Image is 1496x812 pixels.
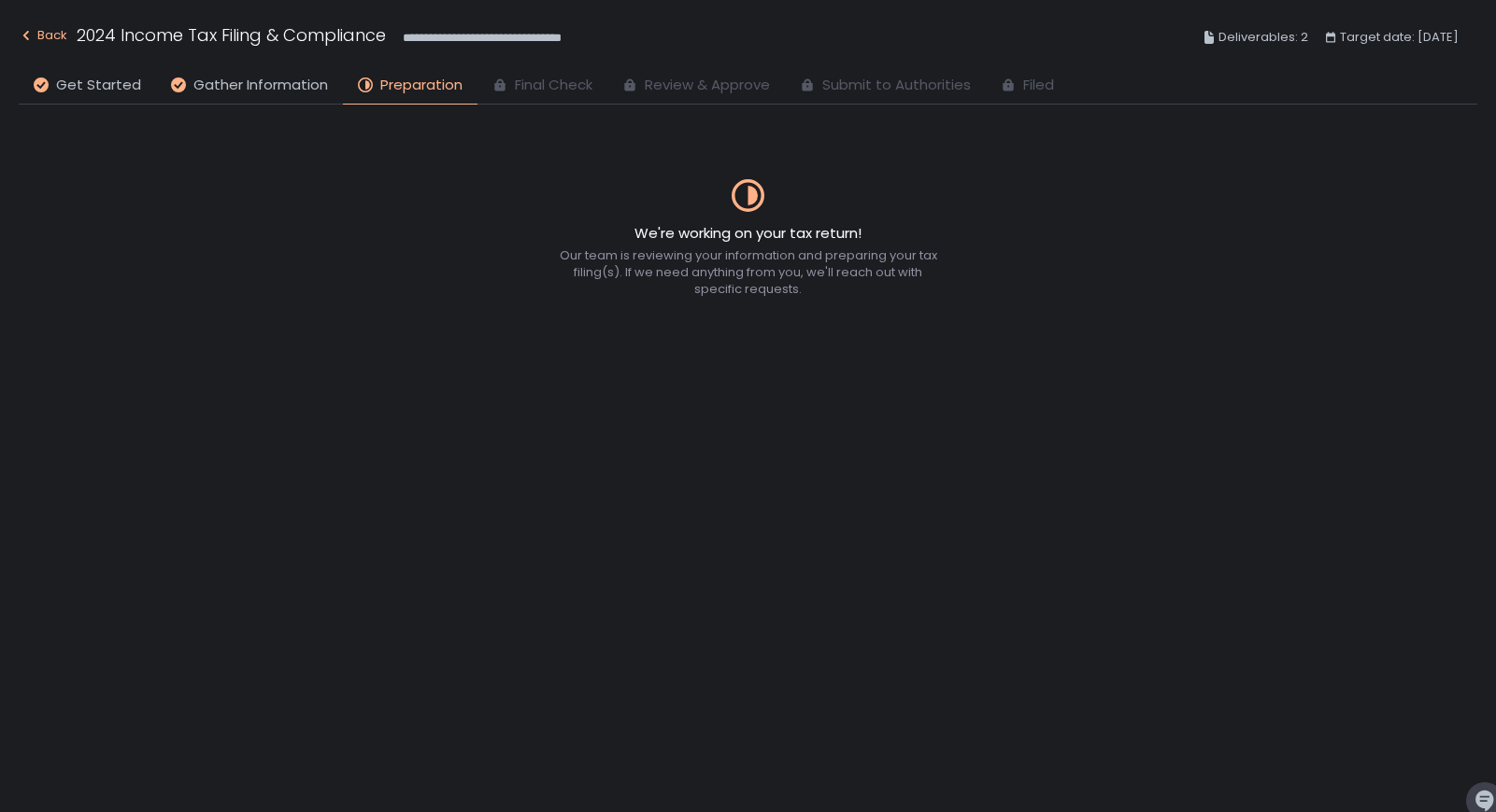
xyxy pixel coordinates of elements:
[1023,75,1054,96] span: Filed
[19,24,67,47] div: Back
[193,75,328,96] span: Gather Information
[645,75,770,96] span: Review & Approve
[77,22,386,48] h1: 2024 Income Tax Filing & Compliance
[380,75,463,96] span: Preparation
[19,22,67,53] button: Back
[1340,26,1459,49] span: Target date: [DATE]
[1218,26,1308,49] span: Deliverables: 2
[556,247,941,298] div: Our team is reviewing your information and preparing your tax filing(s). If we need anything from...
[634,223,862,245] h2: We're working on your tax return!
[822,75,971,96] span: Submit to Authorities
[56,75,141,96] span: Get Started
[515,75,592,96] span: Final Check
